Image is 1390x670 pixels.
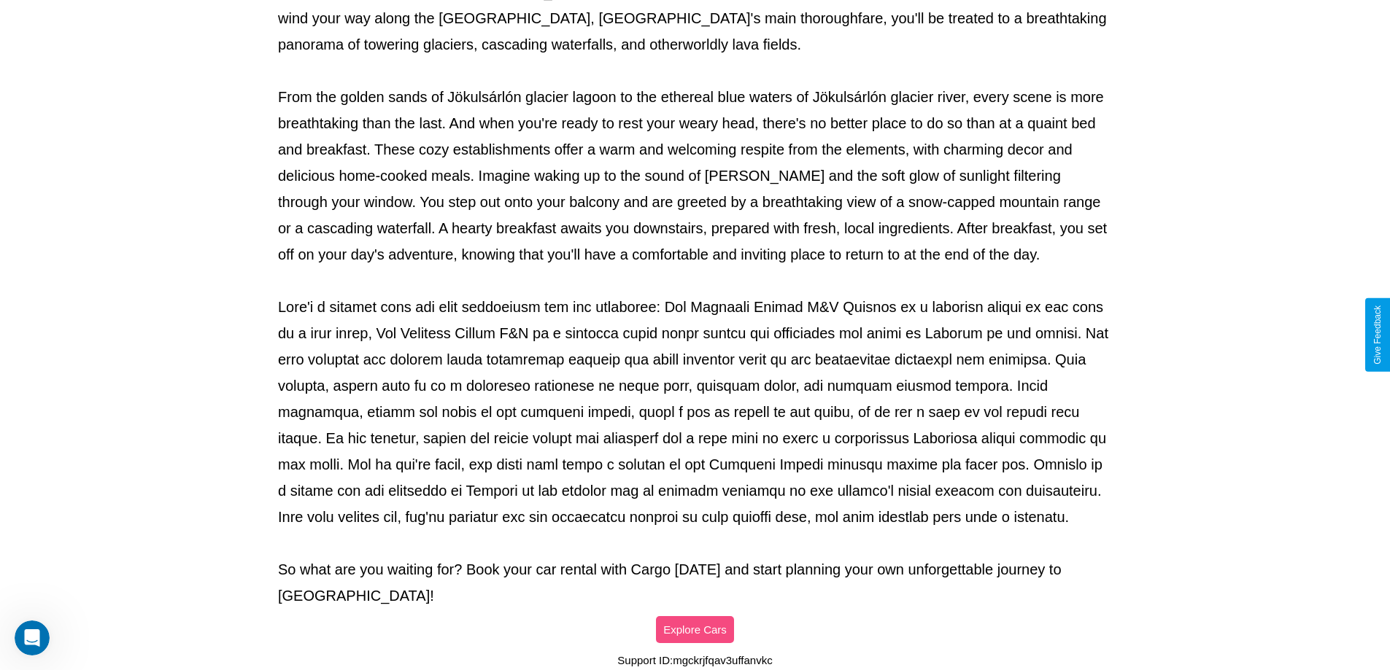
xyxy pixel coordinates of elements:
[656,616,734,643] button: Explore Cars
[617,650,772,670] p: Support ID: mgckrjfqav3uffanvkc
[1372,305,1383,365] div: Give Feedback
[15,620,50,655] iframe: Intercom live chat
